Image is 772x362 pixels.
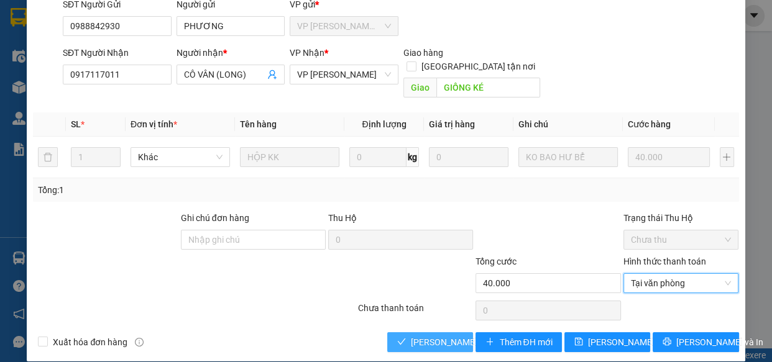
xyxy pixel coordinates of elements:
[513,112,623,137] th: Ghi chú
[499,335,552,349] span: Thêm ĐH mới
[362,119,406,129] span: Định lượng
[429,147,508,167] input: 0
[181,213,249,223] label: Ghi chú đơn hàng
[623,211,739,225] div: Trạng thái Thu Hộ
[564,332,650,352] button: save[PERSON_NAME] thay đổi
[416,60,540,73] span: [GEOGRAPHIC_DATA] tận nơi
[720,147,734,167] button: plus
[240,147,339,167] input: VD: Bàn, Ghế
[267,70,277,79] span: user-add
[476,256,517,266] span: Tổng cước
[403,78,436,97] span: Giao
[588,335,687,349] span: [PERSON_NAME] thay đổi
[631,274,732,292] span: Tại văn phòng
[628,119,671,129] span: Cước hàng
[131,119,177,129] span: Đơn vị tính
[135,338,144,346] span: info-circle
[436,78,540,97] input: Dọc đường
[38,183,299,197] div: Tổng: 1
[181,230,326,250] input: Ghi chú đơn hàng
[328,213,357,223] span: Thu Hộ
[240,119,277,129] span: Tên hàng
[177,46,285,60] div: Người nhận
[574,337,583,347] span: save
[387,332,473,352] button: check[PERSON_NAME] và Giao hàng
[429,119,475,129] span: Giá trị hàng
[628,147,710,167] input: 0
[663,337,671,347] span: printer
[485,337,494,347] span: plus
[623,256,706,266] label: Hình thức thanh toán
[411,335,530,349] span: [PERSON_NAME] và Giao hàng
[290,48,324,58] span: VP Nhận
[71,119,81,129] span: SL
[297,65,391,84] span: VP Vũng Liêm
[403,48,443,58] span: Giao hàng
[476,332,561,352] button: plusThêm ĐH mới
[653,332,738,352] button: printer[PERSON_NAME] và In
[676,335,763,349] span: [PERSON_NAME] và In
[297,17,391,35] span: VP Trần Phú (Hàng)
[63,46,172,60] div: SĐT Người Nhận
[397,337,406,347] span: check
[518,147,618,167] input: Ghi Chú
[357,301,475,323] div: Chưa thanh toán
[38,147,58,167] button: delete
[631,230,732,249] span: Chưa thu
[138,148,223,166] span: Khác
[48,335,132,349] span: Xuất hóa đơn hàng
[407,147,419,167] span: kg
